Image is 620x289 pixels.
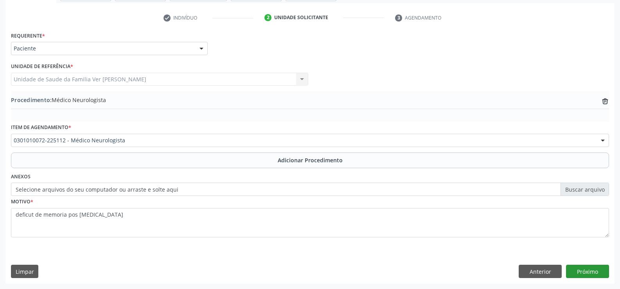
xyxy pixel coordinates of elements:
span: 0301010072-225112 - Médico Neurologista [14,136,593,144]
label: Motivo [11,196,33,208]
label: Anexos [11,171,31,183]
span: Procedimento: [11,96,52,104]
label: Unidade de referência [11,61,73,73]
button: Próximo [566,265,609,278]
button: Adicionar Procedimento [11,153,609,168]
label: Requerente [11,30,45,42]
button: Anterior [519,265,562,278]
div: 2 [264,14,271,21]
label: Item de agendamento [11,122,71,134]
span: Adicionar Procedimento [278,156,343,164]
div: Unidade solicitante [274,14,328,21]
span: Paciente [14,45,192,52]
span: Médico Neurologista [11,96,106,104]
